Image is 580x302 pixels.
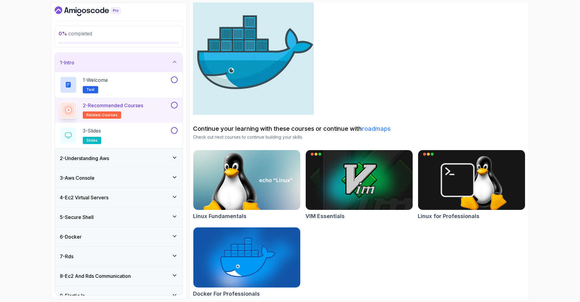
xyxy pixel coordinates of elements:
[60,214,94,221] h3: 5 - Secure Shell
[86,87,95,92] span: Text
[193,227,301,298] a: Docker For Professionals cardDocker For Professionals
[60,155,109,162] h3: 2 - Understanding Aws
[193,150,300,210] img: Linux Fundamentals card
[193,150,301,220] a: Linux Fundamentals cardLinux Fundamentals
[83,102,143,109] p: 2 - Recommended Courses
[305,212,345,220] h2: VIM Essentials
[60,174,95,182] h3: 3 - Aws Console
[86,113,118,117] span: related-courses
[60,253,73,260] h3: 7 - Rds
[55,149,182,168] button: 2-Understanding Aws
[60,59,74,66] h3: 1 - Intro
[193,124,525,133] h2: Continue your learning with these courses or continue with
[55,6,134,16] a: Dashboard
[55,247,182,266] button: 7-Rds
[60,102,178,119] button: 2-Recommended Coursesrelated-courses
[60,127,178,144] button: 3-Slidesslides
[83,127,101,134] p: 3 - Slides
[60,292,85,299] h3: 9 - Elastic Ip
[55,53,182,72] button: 1-Intro
[306,150,413,210] img: VIM Essentials card
[55,266,182,286] button: 8-Ec2 And Rds Communication
[60,233,82,240] h3: 6 - Docker
[193,134,525,140] p: Check out next courses to continue building your skills.
[60,76,178,93] button: 1-WelcomeText
[418,150,525,210] img: Linux for Professionals card
[193,212,246,220] h2: Linux Fundamentals
[193,290,260,298] h2: Docker For Professionals
[55,207,182,227] button: 5-Secure Shell
[305,150,413,220] a: VIM Essentials cardVIM Essentials
[55,168,182,188] button: 3-Aws Console
[60,272,131,280] h3: 8 - Ec2 And Rds Communication
[59,31,92,37] span: completed
[83,76,108,84] p: 1 - Welcome
[55,227,182,246] button: 6-Docker
[418,150,525,220] a: Linux for Professionals cardLinux for Professionals
[60,194,108,201] h3: 4 - Ec2 Virtual Servers
[418,212,479,220] h2: Linux for Professionals
[193,227,300,287] img: Docker For Professionals card
[86,138,98,143] span: slides
[362,125,391,132] a: roadmaps
[59,31,67,37] span: 0 %
[55,188,182,207] button: 4-Ec2 Virtual Servers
